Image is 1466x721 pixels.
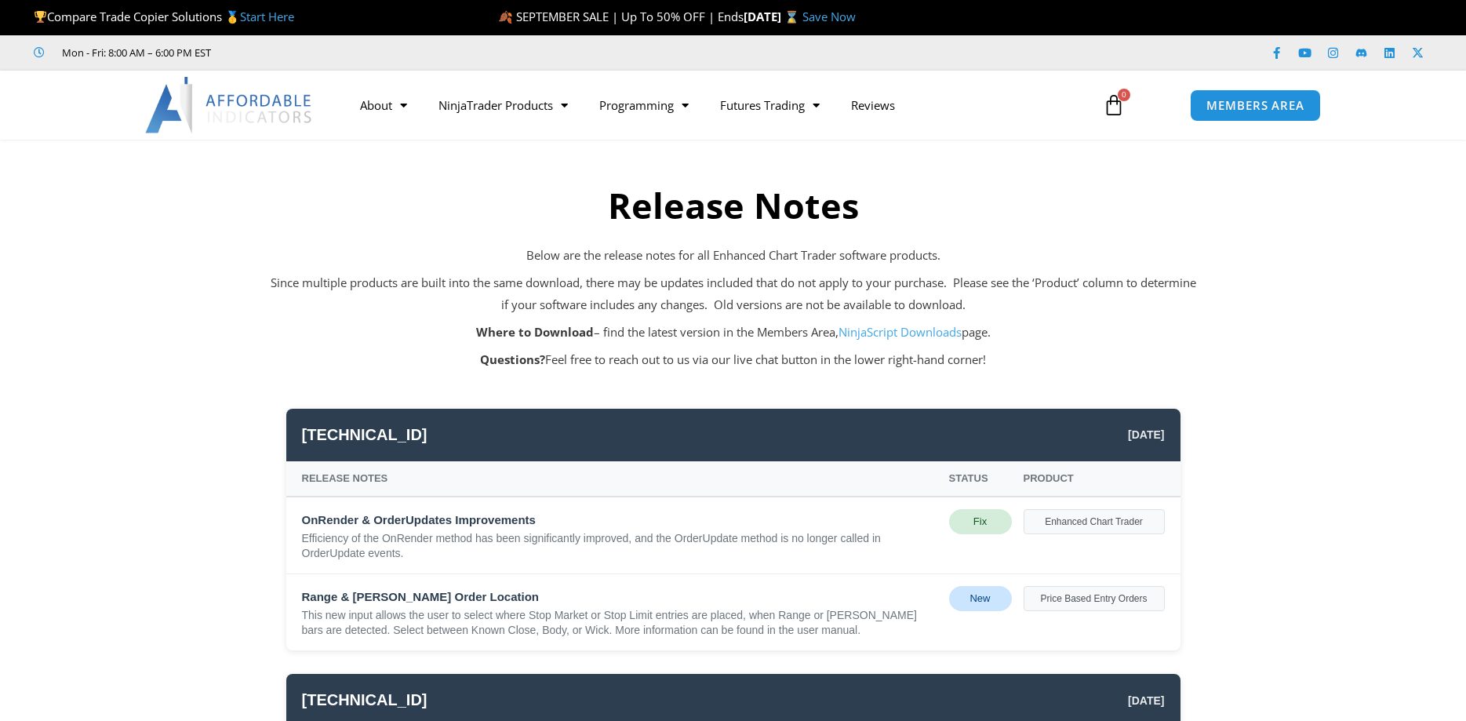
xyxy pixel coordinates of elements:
[1206,100,1304,111] span: MEMBERS AREA
[949,469,1012,488] div: Status
[1024,509,1165,534] div: Enhanced Chart Trader
[145,77,314,133] img: LogoAI | Affordable Indicators – NinjaTrader
[480,351,545,367] strong: Questions?
[1024,469,1165,488] div: Product
[476,324,594,340] strong: Where to Download
[802,9,856,24] a: Save Now
[344,87,423,123] a: About
[271,183,1196,229] h2: Release Notes
[838,324,962,340] a: NinjaScript Downloads
[949,586,1012,611] div: New
[1128,424,1164,445] span: [DATE]
[1128,690,1164,711] span: [DATE]
[302,586,937,608] div: Range & [PERSON_NAME] Order Location
[302,421,427,450] span: [TECHNICAL_ID]
[584,87,704,123] a: Programming
[344,87,1085,123] nav: Menu
[35,11,46,23] img: 🏆
[271,322,1196,344] p: – find the latest version in the Members Area, page.
[1024,586,1165,611] div: Price Based Entry Orders
[302,531,937,562] div: Efficiency of the OnRender method has been significantly improved, and the OrderUpdate method is ...
[1118,89,1130,101] span: 0
[1079,82,1148,128] a: 0
[704,87,835,123] a: Futures Trading
[271,272,1196,316] p: Since multiple products are built into the same download, there may be updates included that do n...
[240,9,294,24] a: Start Here
[302,509,937,531] div: OnRender & OrderUpdates Improvements
[1190,89,1321,122] a: MEMBERS AREA
[233,45,468,60] iframe: Customer reviews powered by Trustpilot
[58,43,211,62] span: Mon - Fri: 8:00 AM – 6:00 PM EST
[835,87,911,123] a: Reviews
[302,469,937,488] div: Release Notes
[271,245,1196,267] p: Below are the release notes for all Enhanced Chart Trader software products.
[302,608,937,639] div: This new input allows the user to select where Stop Market or Stop Limit entries are placed, when...
[34,9,294,24] span: Compare Trade Copier Solutions 🥇
[744,9,802,24] strong: [DATE] ⌛
[271,349,1196,371] p: Feel free to reach out to us via our live chat button in the lower right-hand corner!
[498,9,744,24] span: 🍂 SEPTEMBER SALE | Up To 50% OFF | Ends
[949,509,1012,534] div: Fix
[423,87,584,123] a: NinjaTrader Products
[302,686,427,715] span: [TECHNICAL_ID]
